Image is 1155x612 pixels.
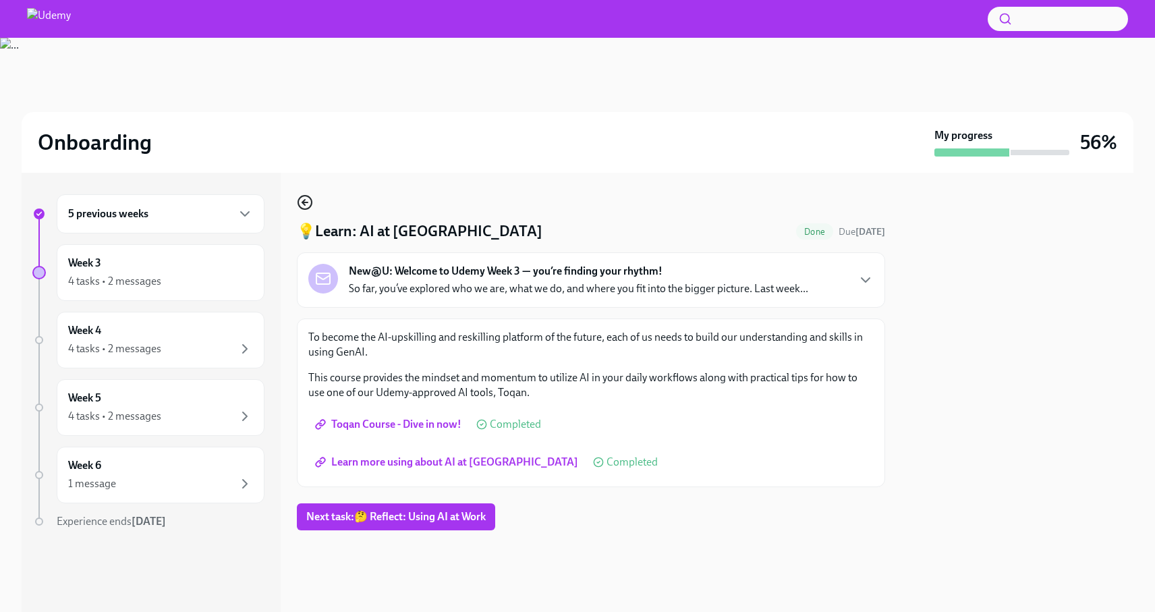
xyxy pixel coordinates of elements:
[297,221,542,242] h4: 💡Learn: AI at [GEOGRAPHIC_DATA]
[68,323,101,338] h6: Week 4
[349,281,808,296] p: So far, you’ve explored who we are, what we do, and where you fit into the bigger picture. Last w...
[32,447,264,503] a: Week 61 message
[68,341,161,356] div: 4 tasks • 2 messages
[839,225,885,238] span: September 13th, 2025 10:00
[607,457,658,468] span: Completed
[68,476,116,491] div: 1 message
[839,226,885,238] span: Due
[32,379,264,436] a: Week 54 tasks • 2 messages
[308,330,874,360] p: To become the AI-upskilling and reskilling platform of the future, each of us needs to build our ...
[68,274,161,289] div: 4 tasks • 2 messages
[308,370,874,400] p: This course provides the mindset and momentum to utilize AI in your daily workflows along with pr...
[318,455,578,469] span: Learn more using about AI at [GEOGRAPHIC_DATA]
[297,503,495,530] button: Next task:🤔 Reflect: Using AI at Work
[68,458,101,473] h6: Week 6
[68,206,148,221] h6: 5 previous weeks
[38,129,152,156] h2: Onboarding
[490,419,541,430] span: Completed
[308,449,588,476] a: Learn more using about AI at [GEOGRAPHIC_DATA]
[68,409,161,424] div: 4 tasks • 2 messages
[32,312,264,368] a: Week 44 tasks • 2 messages
[132,515,166,528] strong: [DATE]
[57,515,166,528] span: Experience ends
[308,411,471,438] a: Toqan Course - Dive in now!
[68,391,101,406] h6: Week 5
[57,194,264,233] div: 5 previous weeks
[306,510,486,524] span: Next task : 🤔 Reflect: Using AI at Work
[1080,130,1117,155] h3: 56%
[68,256,101,271] h6: Week 3
[796,227,833,237] span: Done
[934,128,992,143] strong: My progress
[349,264,663,279] strong: New@U: Welcome to Udemy Week 3 — you’re finding your rhythm!
[855,226,885,238] strong: [DATE]
[318,418,461,431] span: Toqan Course - Dive in now!
[27,8,71,30] img: Udemy
[32,244,264,301] a: Week 34 tasks • 2 messages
